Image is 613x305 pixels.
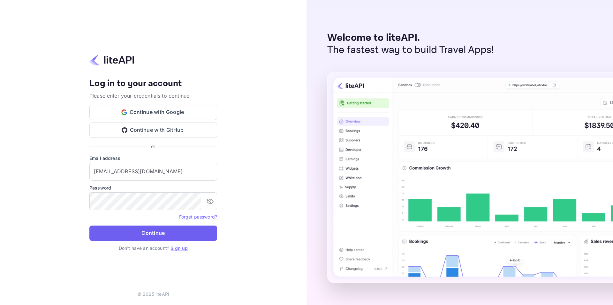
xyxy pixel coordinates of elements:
p: or [151,143,155,150]
button: Continue with Google [89,105,217,120]
input: Enter your email address [89,163,217,181]
h4: Log in to your account [89,78,217,89]
button: Continue [89,226,217,241]
img: liteapi [89,54,134,66]
button: Continue with GitHub [89,123,217,138]
a: Forget password? [179,214,217,219]
label: Password [89,184,217,191]
button: toggle password visibility [204,195,216,208]
p: © 2025 liteAPI [137,291,169,297]
p: The fastest way to build Travel Apps! [327,44,494,56]
label: Email address [89,155,217,161]
p: Welcome to liteAPI. [327,32,494,44]
p: Please enter your credentials to continue [89,92,217,100]
a: Sign up [170,245,188,251]
p: Don't have an account? [89,245,217,251]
